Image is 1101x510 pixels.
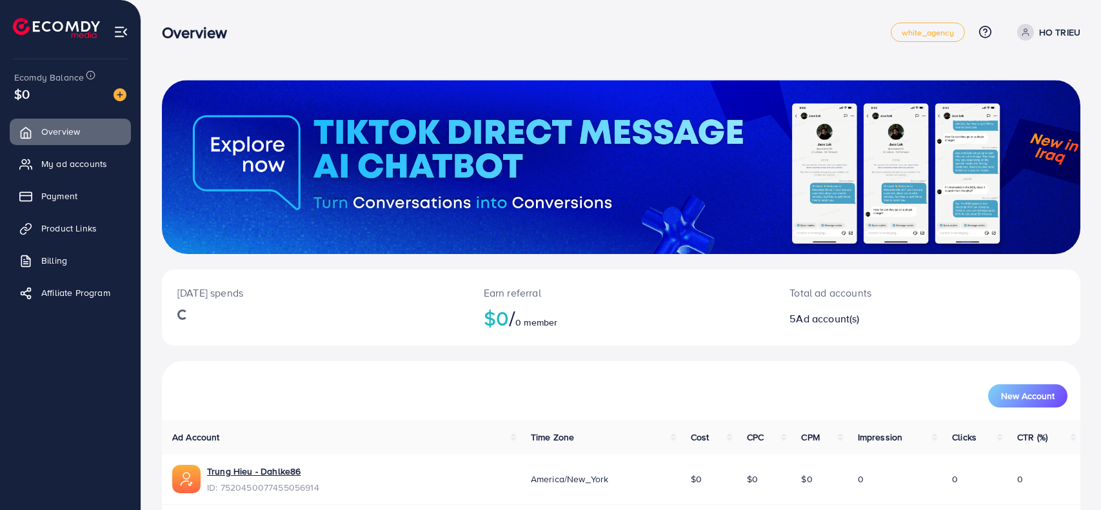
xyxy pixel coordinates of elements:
[41,254,67,267] span: Billing
[801,473,812,485] span: $0
[177,285,453,300] p: [DATE] spends
[747,473,758,485] span: $0
[789,313,988,325] h2: 5
[172,465,201,493] img: ic-ads-acc.e4c84228.svg
[691,431,709,444] span: Cost
[41,157,107,170] span: My ad accounts
[162,23,237,42] h3: Overview
[1039,25,1080,40] p: HO TRIEU
[10,248,131,273] a: Billing
[858,431,903,444] span: Impression
[484,285,759,300] p: Earn referral
[10,183,131,209] a: Payment
[691,473,702,485] span: $0
[952,473,958,485] span: 0
[207,465,319,478] a: Trung Hieu - Dahlke86
[10,151,131,177] a: My ad accounts
[902,28,954,37] span: white_agency
[484,306,759,330] h2: $0
[14,84,30,103] span: $0
[41,286,110,299] span: Affiliate Program
[13,18,100,38] img: logo
[531,431,574,444] span: Time Zone
[10,280,131,306] a: Affiliate Program
[891,23,965,42] a: white_agency
[114,88,126,101] img: image
[988,384,1067,407] button: New Account
[1017,431,1047,444] span: CTR (%)
[789,285,988,300] p: Total ad accounts
[858,473,864,485] span: 0
[952,431,977,444] span: Clicks
[172,431,220,444] span: Ad Account
[515,316,557,329] span: 0 member
[207,481,319,494] span: ID: 7520450077455056914
[1001,391,1055,400] span: New Account
[114,25,128,39] img: menu
[1012,24,1080,41] a: HO TRIEU
[10,119,131,144] a: Overview
[531,473,609,485] span: America/New_York
[509,303,515,333] span: /
[796,311,859,326] span: Ad account(s)
[747,431,764,444] span: CPC
[801,431,819,444] span: CPM
[1017,473,1023,485] span: 0
[10,215,131,241] a: Product Links
[14,71,84,84] span: Ecomdy Balance
[41,125,80,138] span: Overview
[41,222,97,235] span: Product Links
[41,190,77,202] span: Payment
